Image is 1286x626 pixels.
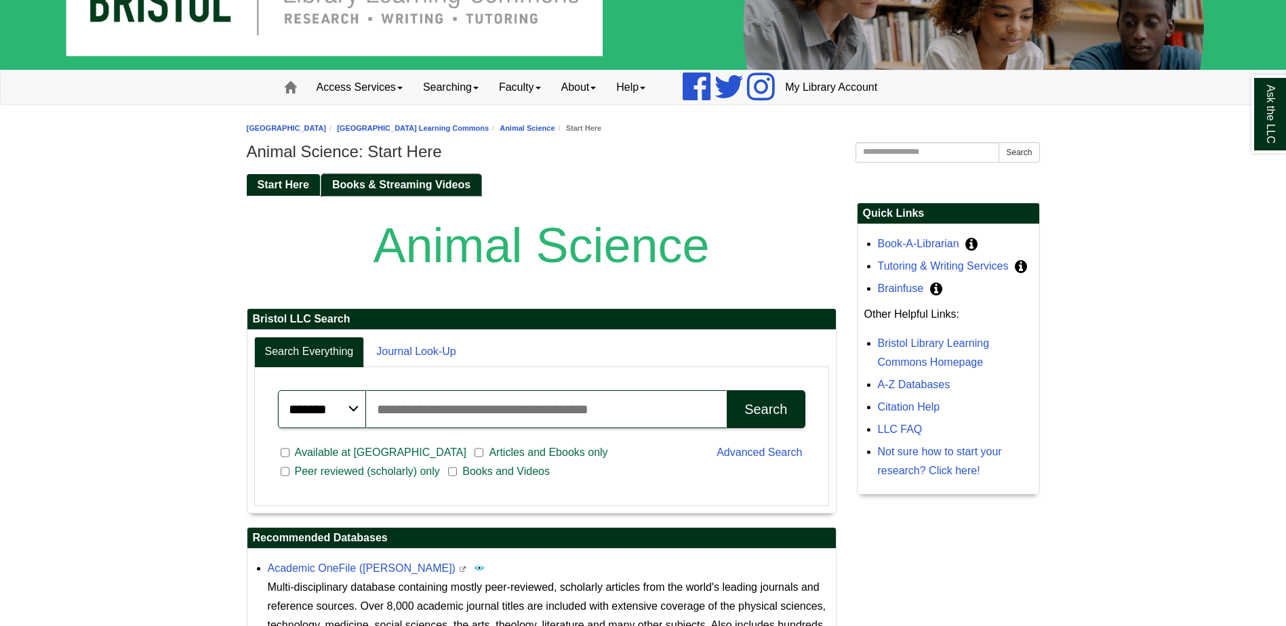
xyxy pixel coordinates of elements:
a: Bristol Library Learning Commons Homepage [878,337,990,368]
h2: Quick Links [858,203,1039,224]
input: Articles and Ebooks only [475,446,483,459]
input: Available at [GEOGRAPHIC_DATA] [281,446,289,459]
a: Brainfuse [878,283,924,294]
a: Help [606,70,656,104]
span: Books & Streaming Videos [332,179,470,190]
a: Animal Science [500,124,555,132]
input: Books and Videos [448,465,457,478]
a: Start Here [247,174,320,196]
p: Other Helpful Links: [864,305,1032,324]
a: Search Everything [254,337,365,367]
nav: breadcrumb [247,122,1040,135]
a: Citation Help [878,401,940,413]
a: Searching [413,70,489,104]
a: Academic OneFile ([PERSON_NAME]) [268,562,456,574]
div: Guide Pages [247,173,1040,196]
li: Start Here [555,122,602,135]
a: Access Services [306,70,413,104]
a: Journal Look-Up [365,337,466,367]
a: A-Z Databases [878,379,950,390]
h2: Recommended Databases [247,528,836,549]
img: Peer Reviewed [474,562,485,573]
span: Available at [GEOGRAPHIC_DATA] [289,444,472,461]
a: [GEOGRAPHIC_DATA] Learning Commons [337,124,489,132]
span: Books and Videos [457,463,555,480]
span: Articles and Ebooks only [483,444,613,461]
h2: Bristol LLC Search [247,309,836,330]
a: Tutoring & Writing Services [878,260,1009,272]
a: [GEOGRAPHIC_DATA] [247,124,327,132]
a: Faculty [489,70,551,104]
h1: Animal Science: Start Here [247,142,1040,161]
button: Search [999,142,1039,163]
span: Start Here [258,179,309,190]
button: Search [727,390,805,428]
a: LLC FAQ [878,423,923,435]
a: Book-A-Librarian [878,238,959,249]
span: Peer reviewed (scholarly) only [289,463,445,480]
span: Animal Science [373,218,709,272]
a: Not sure how to start your research? Click here! [878,446,1002,476]
i: This link opens in a new window [458,566,466,572]
a: My Library Account [775,70,887,104]
div: Search [744,402,787,417]
a: Books & Streaming Videos [321,174,481,196]
a: Advanced Search [717,446,802,458]
input: Peer reviewed (scholarly) only [281,465,289,478]
a: About [551,70,607,104]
